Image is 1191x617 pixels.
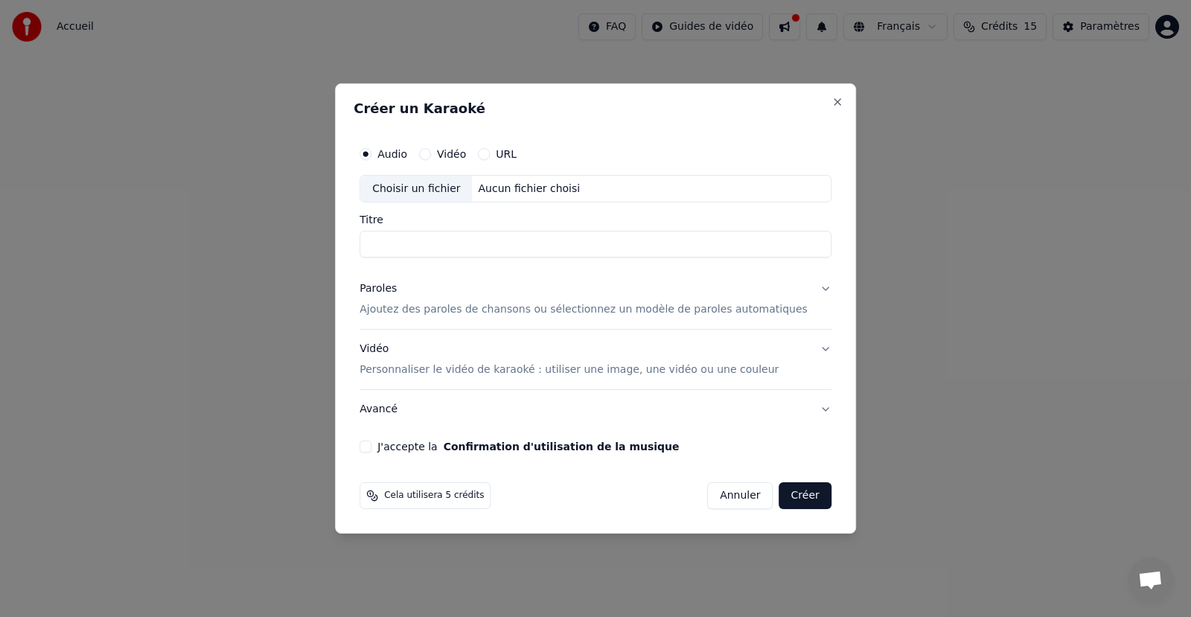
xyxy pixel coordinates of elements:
button: VidéoPersonnaliser le vidéo de karaoké : utiliser une image, une vidéo ou une couleur [360,330,831,390]
h2: Créer un Karaoké [354,102,837,115]
button: Créer [779,482,831,509]
div: Paroles [360,282,397,297]
p: Personnaliser le vidéo de karaoké : utiliser une image, une vidéo ou une couleur [360,362,779,377]
div: Choisir un fichier [360,176,472,202]
label: Titre [360,215,831,226]
label: J'accepte la [377,441,679,452]
div: Aucun fichier choisi [473,182,587,196]
button: Avancé [360,390,831,429]
div: Vidéo [360,342,779,378]
button: Annuler [707,482,773,509]
button: J'accepte la [444,441,680,452]
button: ParolesAjoutez des paroles de chansons ou sélectionnez un modèle de paroles automatiques [360,270,831,330]
p: Ajoutez des paroles de chansons ou sélectionnez un modèle de paroles automatiques [360,303,808,318]
label: URL [496,149,517,159]
label: Audio [377,149,407,159]
label: Vidéo [437,149,466,159]
span: Cela utilisera 5 crédits [384,490,484,502]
